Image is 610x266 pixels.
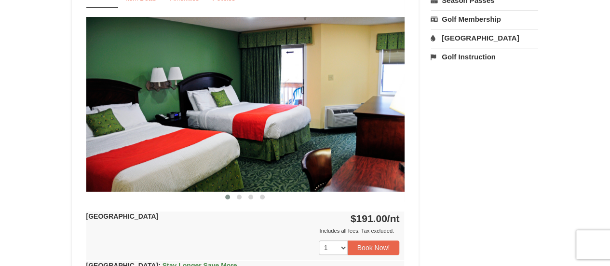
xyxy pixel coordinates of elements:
[86,212,159,220] strong: [GEOGRAPHIC_DATA]
[431,48,538,66] a: Golf Instruction
[348,240,400,255] button: Book Now!
[351,213,400,224] strong: $191.00
[431,29,538,47] a: [GEOGRAPHIC_DATA]
[86,226,400,236] div: Includes all fees. Tax excluded.
[86,17,405,191] img: 18876286-41-233aa5f3.jpg
[431,10,538,28] a: Golf Membership
[387,213,400,224] span: /nt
